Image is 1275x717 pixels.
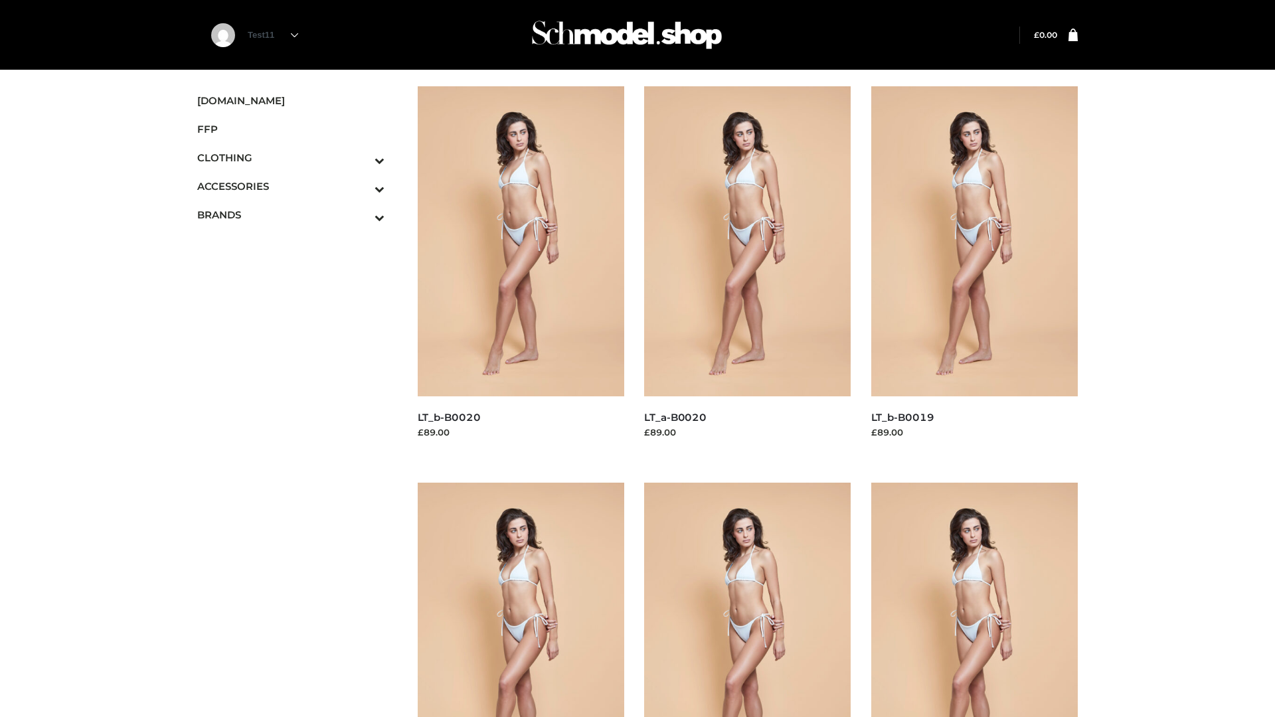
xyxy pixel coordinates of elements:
bdi: 0.00 [1034,30,1057,40]
a: FFP [197,115,384,143]
span: £ [1034,30,1039,40]
span: FFP [197,121,384,137]
div: £89.00 [418,426,625,439]
button: Toggle Submenu [338,200,384,229]
a: LT_b-B0020 [418,411,481,424]
a: Read more [871,441,920,451]
a: Test11 [248,30,298,40]
a: [DOMAIN_NAME] [197,86,384,115]
a: LT_b-B0019 [871,411,934,424]
a: BRANDSToggle Submenu [197,200,384,229]
span: BRANDS [197,207,384,222]
span: [DOMAIN_NAME] [197,93,384,108]
span: ACCESSORIES [197,179,384,194]
img: Schmodel Admin 964 [527,9,726,61]
button: Toggle Submenu [338,172,384,200]
div: £89.00 [644,426,851,439]
span: CLOTHING [197,150,384,165]
a: Read more [418,441,467,451]
button: Toggle Submenu [338,143,384,172]
a: ACCESSORIESToggle Submenu [197,172,384,200]
div: £89.00 [871,426,1078,439]
a: Read more [644,441,693,451]
a: CLOTHINGToggle Submenu [197,143,384,172]
a: LT_a-B0020 [644,411,707,424]
a: £0.00 [1034,30,1057,40]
